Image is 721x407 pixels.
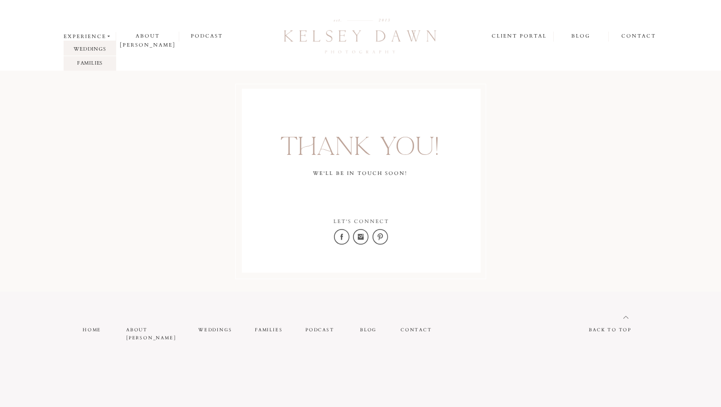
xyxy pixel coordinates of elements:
a: about [PERSON_NAME] [116,32,179,41]
a: client portal [492,32,548,42]
a: contact [621,32,656,42]
a: blog [553,32,608,41]
a: weddings [64,45,116,53]
a: families [64,59,116,67]
a: experience [64,32,112,41]
a: podcast [179,32,234,41]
